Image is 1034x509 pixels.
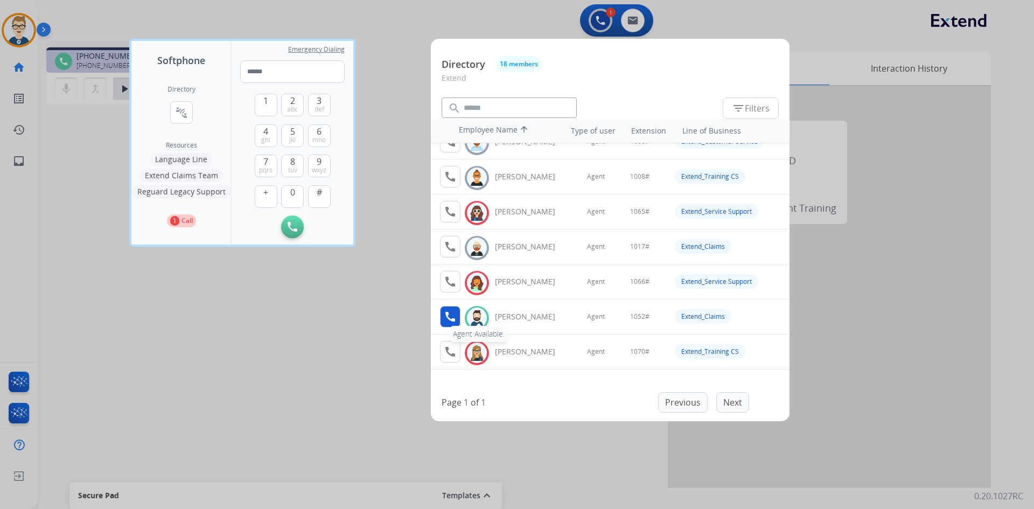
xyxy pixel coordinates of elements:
[495,311,567,322] div: [PERSON_NAME]
[281,185,304,208] button: 0
[281,124,304,147] button: 5jkl
[469,275,485,291] img: avatar
[675,239,731,254] div: Extend_Claims
[675,169,745,184] div: Extend_Training CS
[444,345,457,358] mat-icon: call
[453,119,550,143] th: Employee Name
[308,155,331,177] button: 9wxyz
[263,125,268,138] span: 4
[261,136,270,144] span: ghi
[732,102,745,115] mat-icon: filter_list
[315,105,324,114] span: def
[255,155,277,177] button: 7pqrs
[675,274,758,289] div: Extend_Service Support
[495,276,567,287] div: [PERSON_NAME]
[259,166,273,175] span: pqrs
[444,310,457,323] mat-icon: call
[442,396,462,409] p: Page
[308,94,331,116] button: 3def
[263,155,268,168] span: 7
[496,56,542,72] button: 18 members
[630,277,649,286] span: 1066#
[469,240,485,256] img: avatar
[444,205,457,218] mat-icon: call
[444,275,457,288] mat-icon: call
[317,94,322,107] span: 3
[587,277,605,286] span: Agent
[471,396,479,409] p: of
[281,155,304,177] button: 8tuv
[448,102,461,115] mat-icon: search
[495,171,567,182] div: [PERSON_NAME]
[132,185,231,198] button: Reguard Legacy Support
[587,312,605,321] span: Agent
[289,136,296,144] span: jkl
[675,204,758,219] div: Extend_Service Support
[308,185,331,208] button: #
[150,153,213,166] button: Language Line
[317,125,322,138] span: 6
[444,170,457,183] mat-icon: call
[587,242,605,251] span: Agent
[312,136,326,144] span: mno
[255,185,277,208] button: +
[518,124,530,137] mat-icon: arrow_upward
[630,312,649,321] span: 1052#
[495,241,567,252] div: [PERSON_NAME]
[167,214,196,227] button: 1Call
[587,172,605,181] span: Agent
[630,242,649,251] span: 1017#
[290,125,295,138] span: 5
[974,490,1023,503] p: 0.20.1027RC
[675,309,731,324] div: Extend_Claims
[317,155,322,168] span: 9
[556,120,621,142] th: Type of user
[626,120,672,142] th: Extension
[139,169,223,182] button: Extend Claims Team
[166,141,197,150] span: Resources
[288,45,345,54] span: Emergency Dialing
[290,94,295,107] span: 2
[255,124,277,147] button: 4ghi
[255,94,277,116] button: 1
[732,102,770,115] span: Filters
[290,186,295,199] span: 0
[288,166,297,175] span: tuv
[444,240,457,253] mat-icon: call
[587,347,605,356] span: Agent
[263,186,268,199] span: +
[630,172,649,181] span: 1008#
[630,207,649,216] span: 1065#
[469,170,485,186] img: avatar
[167,85,195,94] h2: Directory
[308,124,331,147] button: 6mno
[312,166,326,175] span: wxyz
[290,155,295,168] span: 8
[630,347,649,356] span: 1070#
[175,106,188,119] mat-icon: connect_without_contact
[495,206,567,217] div: [PERSON_NAME]
[181,216,193,226] p: Call
[469,345,485,361] img: avatar
[450,326,507,342] div: Agent Available.
[587,207,605,216] span: Agent
[723,97,779,119] button: Filters
[469,310,485,326] img: avatar
[440,306,460,327] button: Agent Available.
[281,94,304,116] button: 2abc
[170,216,179,226] p: 1
[469,205,485,221] img: avatar
[677,120,784,142] th: Line of Business
[442,57,485,72] p: Directory
[157,53,205,68] span: Softphone
[495,346,567,357] div: [PERSON_NAME]
[442,72,779,92] p: Extend
[317,186,322,199] span: #
[288,222,297,232] img: call-button
[263,94,268,107] span: 1
[675,344,745,359] div: Extend_Training CS
[287,105,298,114] span: abc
